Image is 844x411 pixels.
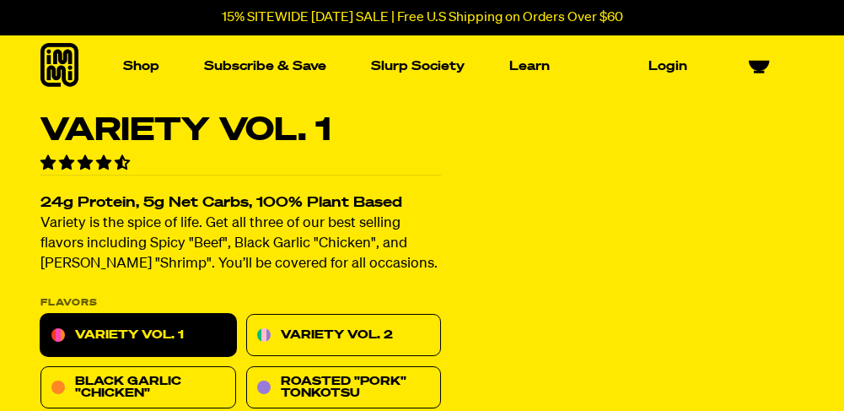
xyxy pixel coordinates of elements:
[40,156,133,171] span: 4.55 stars
[40,197,441,211] h2: 24g Protein, 5g Net Carbs, 100% Plant Based
[40,367,236,409] a: Black Garlic "Chicken"
[503,53,556,79] a: Learn
[364,53,471,79] a: Slurp Society
[40,115,441,147] h1: Variety Vol. 1
[40,315,236,357] a: Variety Vol. 1
[40,299,441,308] p: Flavors
[197,53,333,79] a: Subscribe & Save
[246,315,442,357] a: Variety Vol. 2
[246,367,442,409] a: Roasted "Pork" Tonkotsu
[40,214,441,275] p: Variety is the spice of life. Get all three of our best selling flavors including Spicy "Beef", B...
[116,35,694,97] nav: Main navigation
[222,10,623,25] p: 15% SITEWIDE [DATE] SALE | Free U.S Shipping on Orders Over $60
[642,53,694,79] a: Login
[116,53,166,79] a: Shop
